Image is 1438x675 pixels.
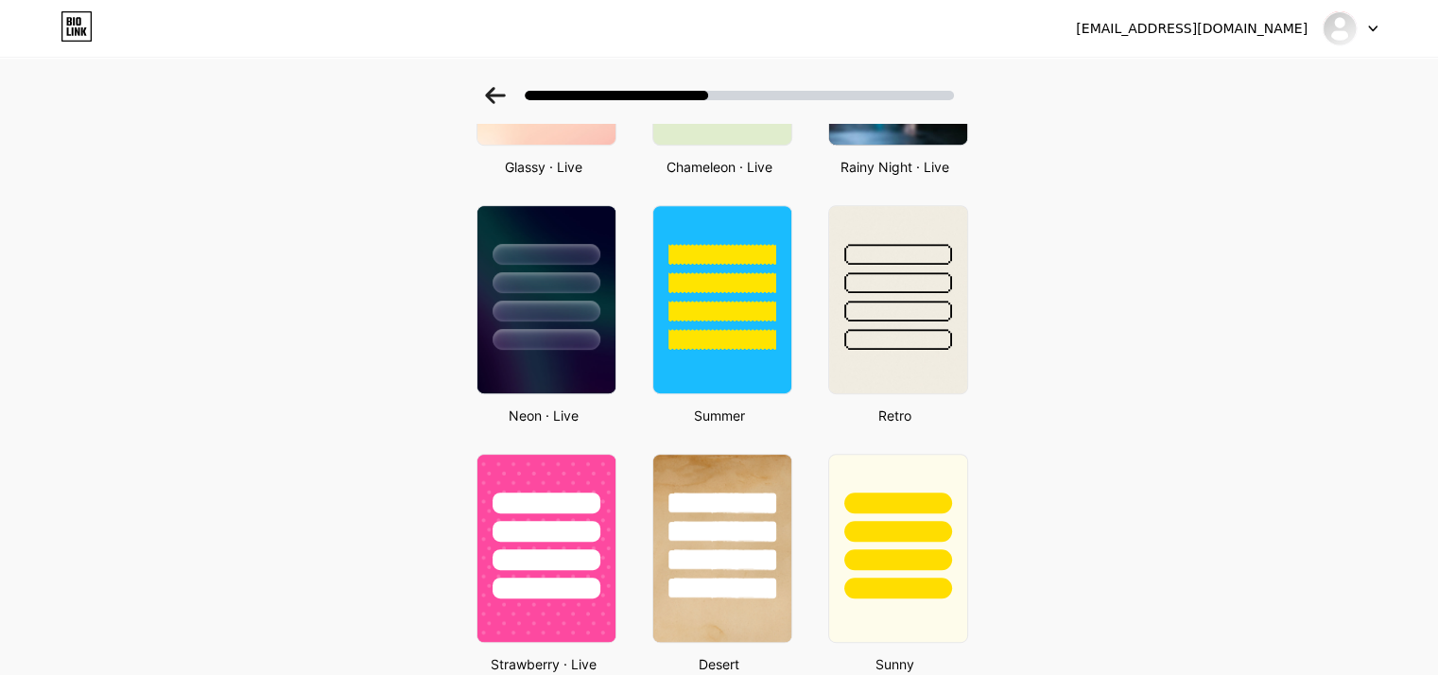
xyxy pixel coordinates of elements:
[823,654,968,674] div: Sunny
[1322,10,1358,46] img: animeavofficial
[647,406,792,425] div: Summer
[471,406,616,425] div: Neon · Live
[823,157,968,177] div: Rainy Night · Live
[823,406,968,425] div: Retro
[647,157,792,177] div: Chameleon · Live
[647,654,792,674] div: Desert
[471,157,616,177] div: Glassy · Live
[1076,19,1308,39] div: [EMAIL_ADDRESS][DOMAIN_NAME]
[471,654,616,674] div: Strawberry · Live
